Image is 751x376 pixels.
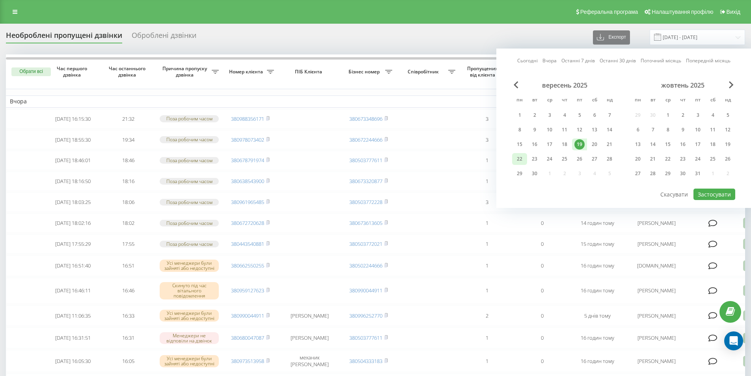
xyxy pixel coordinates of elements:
[514,234,570,254] td: 0
[580,9,638,15] span: Реферальна програма
[645,153,660,165] div: вт 21 жовт 2025 р.
[529,95,540,107] abbr: вівторок
[559,110,570,120] div: 4
[693,189,735,200] button: Застосувати
[589,95,600,107] abbr: субота
[459,255,514,276] td: 1
[570,213,625,233] td: 14 годин тому
[633,168,643,179] div: 27
[349,157,382,164] a: 380503777611
[101,278,156,304] td: 16:46
[645,168,660,180] div: вт 28 жовт 2025 р.
[514,350,570,372] td: 0
[512,109,527,121] div: пн 1 вер 2025 р.
[572,109,587,121] div: пт 5 вер 2025 р.
[723,139,733,150] div: 19
[107,65,149,78] span: Час останнього дзвінка
[45,213,101,233] td: [DATE] 18:02:16
[45,193,101,212] td: [DATE] 18:03:25
[557,109,572,121] div: чт 4 вер 2025 р.
[708,110,718,120] div: 4
[587,109,602,121] div: сб 6 вер 2025 р.
[723,154,733,164] div: 26
[604,125,615,135] div: 14
[544,95,555,107] abbr: середа
[101,130,156,150] td: 19:34
[660,153,675,165] div: ср 22 жовт 2025 р.
[587,124,602,136] div: сб 13 вер 2025 р.
[514,81,518,88] span: Previous Month
[278,350,341,372] td: механик [PERSON_NAME]
[625,350,688,372] td: [PERSON_NAME]
[663,139,673,150] div: 15
[660,109,675,121] div: ср 1 жовт 2025 р.
[544,110,555,120] div: 3
[693,168,703,179] div: 31
[101,234,156,254] td: 17:55
[514,305,570,326] td: 0
[231,240,264,247] a: 380443540881
[693,139,703,150] div: 17
[589,125,600,135] div: 13
[542,153,557,165] div: ср 24 вер 2025 р.
[45,130,101,150] td: [DATE] 18:55:30
[570,234,625,254] td: 15 годин тому
[459,130,514,150] td: 3
[630,81,735,89] div: жовтень 2025
[645,138,660,150] div: вт 14 жовт 2025 р.
[692,95,704,107] abbr: п’ятниця
[663,168,673,179] div: 29
[514,139,525,150] div: 15
[278,305,341,326] td: [PERSON_NAME]
[604,95,615,107] abbr: неділя
[561,57,595,64] a: Останні 7 днів
[630,168,645,180] div: пн 27 жовт 2025 р.
[45,278,101,304] td: [DATE] 16:46:11
[678,154,688,164] div: 23
[160,220,219,226] div: Поза робочим часом
[285,69,334,75] span: ПІБ Клієнта
[231,115,264,122] a: 380988356171
[459,172,514,191] td: 1
[574,154,585,164] div: 26
[633,139,643,150] div: 13
[459,109,514,129] td: 3
[101,350,156,372] td: 16:05
[677,95,689,107] abbr: четвер
[727,9,740,15] span: Вихід
[231,157,264,164] a: 380678791974
[463,65,503,78] span: Пропущених від клієнта
[574,110,585,120] div: 5
[45,350,101,372] td: [DATE] 16:05:30
[723,110,733,120] div: 5
[544,139,555,150] div: 17
[459,305,514,326] td: 2
[557,124,572,136] div: чт 11 вер 2025 р.
[45,327,101,348] td: [DATE] 16:31:51
[693,154,703,164] div: 24
[349,219,382,226] a: 380673613605
[708,139,718,150] div: 18
[514,95,526,107] abbr: понеділок
[349,357,382,365] a: 380504333183
[400,69,448,75] span: Співробітник
[544,125,555,135] div: 10
[527,168,542,180] div: вт 30 вер 2025 р.
[459,151,514,170] td: 1
[349,115,382,122] a: 380673348696
[45,109,101,129] td: [DATE] 16:15:30
[6,31,122,43] div: Необроблені пропущені дзвінки
[574,125,585,135] div: 12
[722,95,734,107] abbr: неділя
[160,241,219,247] div: Поза робочим часом
[656,189,692,200] button: Скасувати
[542,109,557,121] div: ср 3 вер 2025 р.
[517,57,538,64] a: Сьогодні
[349,178,382,185] a: 380673320877
[648,125,658,135] div: 7
[514,125,525,135] div: 8
[45,151,101,170] td: [DATE] 18:46:01
[349,136,382,143] a: 380672244666
[231,262,264,269] a: 380662550255
[101,172,156,191] td: 18:16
